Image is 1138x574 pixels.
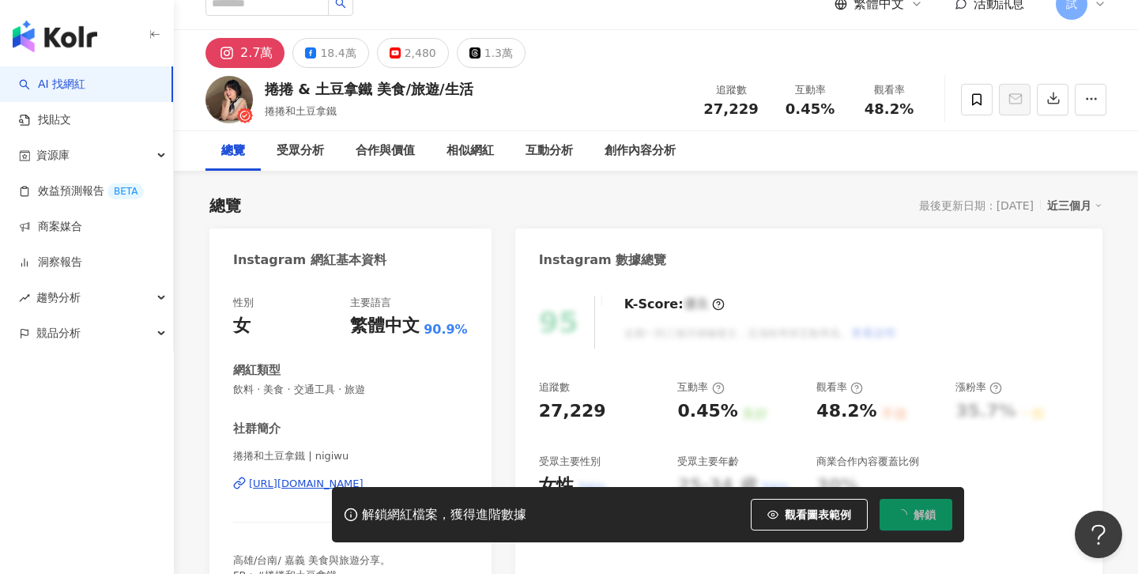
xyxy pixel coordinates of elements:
[350,296,391,310] div: 主要語言
[816,399,876,424] div: 48.2%
[19,219,82,235] a: 商案媒合
[539,380,570,395] div: 追蹤數
[233,449,468,463] span: 捲捲和土豆拿鐵 | nigiwu
[894,507,909,522] span: loading
[19,112,71,128] a: 找貼文
[539,399,606,424] div: 27,229
[880,499,952,531] button: 解鎖
[865,101,914,117] span: 48.2%
[539,474,574,498] div: 女性
[624,296,725,313] div: K-Score :
[526,142,573,160] div: 互動分析
[320,42,356,64] div: 18.4萬
[233,362,281,379] div: 網紅類型
[539,251,667,269] div: Instagram 數據總覽
[233,314,251,338] div: 女
[677,380,724,395] div: 互動率
[377,38,449,68] button: 2,480
[221,142,245,160] div: 總覽
[265,79,473,99] div: 捲捲 & 土豆拿鐵 美食/旅遊/生活
[205,38,284,68] button: 2.7萬
[265,105,337,117] span: 捲捲和土豆拿鐵
[36,315,81,351] span: 競品分析
[205,76,253,123] img: KOL Avatar
[36,138,70,173] span: 資源庫
[780,82,840,98] div: 互動率
[701,82,761,98] div: 追蹤數
[605,142,676,160] div: 創作內容分析
[292,38,368,68] button: 18.4萬
[447,142,494,160] div: 相似網紅
[277,142,324,160] div: 受眾分析
[785,508,851,521] span: 觀看圖表範例
[362,507,526,523] div: 解鎖網紅檔案，獲得進階數據
[19,255,82,270] a: 洞察報告
[13,21,97,52] img: logo
[36,280,81,315] span: 趨勢分析
[484,42,513,64] div: 1.3萬
[677,399,737,424] div: 0.45%
[233,383,468,397] span: 飲料 · 美食 · 交通工具 · 旅遊
[751,499,868,531] button: 觀看圖表範例
[356,142,415,160] div: 合作與價值
[457,38,526,68] button: 1.3萬
[209,194,241,217] div: 總覽
[919,199,1034,212] div: 最後更新日期：[DATE]
[19,77,85,93] a: searchAI 找網紅
[786,101,835,117] span: 0.45%
[350,314,420,338] div: 繁體中文
[677,455,739,469] div: 受眾主要年齡
[424,321,468,338] span: 90.9%
[19,293,30,304] span: rise
[955,380,1002,395] div: 漲粉率
[914,508,936,521] span: 解鎖
[1047,195,1102,216] div: 近三個月
[703,100,758,117] span: 27,229
[405,42,436,64] div: 2,480
[233,296,254,310] div: 性別
[859,82,919,98] div: 觀看率
[240,42,273,64] div: 2.7萬
[233,251,386,269] div: Instagram 網紅基本資料
[816,380,863,395] div: 觀看率
[249,477,364,491] div: [URL][DOMAIN_NAME]
[539,455,601,469] div: 受眾主要性別
[19,183,144,199] a: 效益預測報告BETA
[233,421,281,437] div: 社群簡介
[233,477,468,491] a: [URL][DOMAIN_NAME]
[816,455,919,469] div: 商業合作內容覆蓋比例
